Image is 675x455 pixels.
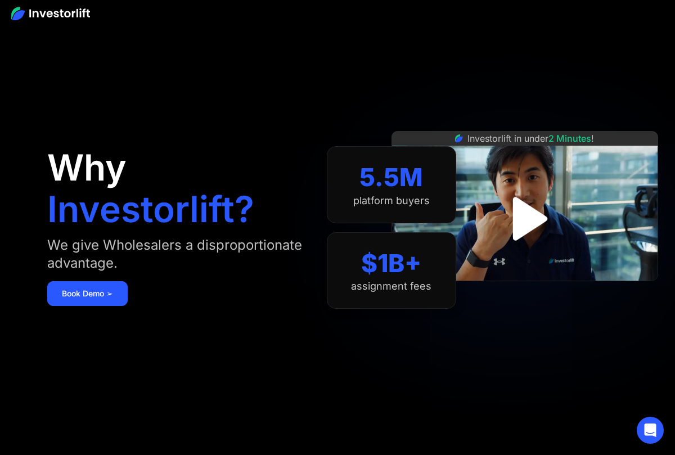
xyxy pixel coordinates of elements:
div: Open Intercom Messenger [637,417,664,444]
div: Investorlift in under ! [467,132,594,145]
a: Book Demo ➢ [47,281,128,306]
span: 2 Minutes [548,133,591,144]
a: open lightbox [491,185,559,253]
div: 5.5M [359,163,423,192]
div: platform buyers [353,195,430,207]
div: $1B+ [361,249,421,278]
h1: Investorlift? [47,191,254,227]
div: We give Wholesalers a disproportionate advantage. [47,236,304,272]
h1: Why [47,150,127,186]
div: assignment fees [351,280,431,292]
iframe: Customer reviews powered by Trustpilot [440,287,609,300]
